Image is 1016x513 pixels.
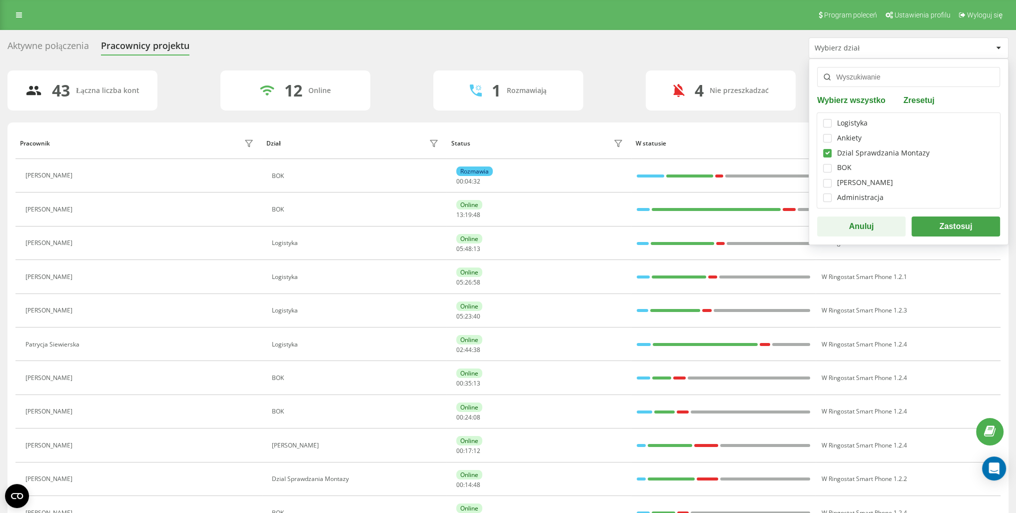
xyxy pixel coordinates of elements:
div: Online [456,470,482,479]
span: 00 [456,177,463,185]
span: 04 [465,177,472,185]
div: [PERSON_NAME] [25,307,75,314]
span: W Ringostat Smart Phone 1.2.4 [821,373,907,382]
span: W Ringostat Smart Phone 1.2.1 [821,272,907,281]
div: Dzial Sprawdzania Montazy [272,475,441,482]
span: 12 [473,446,480,455]
span: 05 [456,278,463,286]
span: 13 [473,379,480,387]
div: Online [308,86,331,95]
div: BOK [272,172,441,179]
span: 02 [456,345,463,354]
span: 00 [456,379,463,387]
div: BOK [837,163,852,172]
span: 00 [456,413,463,421]
div: Online [456,436,482,445]
div: Online [456,368,482,378]
div: 4 [695,81,704,100]
div: : : [456,178,480,185]
button: Zresetuj [901,95,938,104]
div: Online [456,503,482,513]
div: Online [456,335,482,344]
span: 05 [456,244,463,253]
div: Nie przeszkadzać [710,86,769,95]
span: 48 [473,480,480,489]
div: : : [456,346,480,353]
span: W Ringostat Smart Phone 1.2.4 [821,441,907,449]
div: Łączna liczba kont [76,86,139,95]
div: [PERSON_NAME] [25,374,75,381]
div: Online [456,200,482,209]
div: Logistyka [272,273,441,280]
span: 24 [465,413,472,421]
div: 1 [492,81,501,100]
span: 00 [456,480,463,489]
button: Anuluj [817,216,906,236]
span: 14 [465,480,472,489]
span: W Ringostat Smart Phone 1.2.2 [821,474,907,483]
span: Program poleceń [824,11,877,19]
div: BOK [272,206,441,213]
span: 58 [473,278,480,286]
div: [PERSON_NAME] [837,178,893,187]
div: Rozmawiają [507,86,547,95]
div: : : [456,211,480,218]
div: Rozmawia [456,166,493,176]
div: Patrycja Siewierska [25,341,82,348]
span: 08 [473,413,480,421]
div: Status [451,140,470,147]
div: Aktywne połączenia [7,40,89,56]
div: [PERSON_NAME] [25,475,75,482]
div: Administracja [837,193,884,202]
span: 19 [465,210,472,219]
span: Ustawienia profilu [895,11,951,19]
div: BOK [272,408,441,415]
div: : : [456,414,480,421]
div: : : [456,447,480,454]
div: 43 [52,81,70,100]
div: [PERSON_NAME] [272,442,441,449]
span: 40 [473,312,480,320]
div: Logistyka [272,341,441,348]
div: Online [456,402,482,412]
div: 12 [284,81,302,100]
button: Zastosuj [912,216,1000,236]
div: Pracownik [20,140,50,147]
div: : : [456,279,480,286]
div: W statusie [636,140,811,147]
span: 32 [473,177,480,185]
div: Wybierz dział [815,44,934,52]
div: Logistyka [837,119,868,127]
button: Open CMP widget [5,484,29,508]
div: : : [456,380,480,387]
button: Wybierz wszystko [817,95,889,104]
span: 17 [465,446,472,455]
div: Dział [266,140,280,147]
span: 48 [465,244,472,253]
div: [PERSON_NAME] [25,408,75,415]
span: 23 [465,312,472,320]
div: Dzial Sprawdzania Montazy [837,149,930,157]
div: [PERSON_NAME] [25,273,75,280]
div: Open Intercom Messenger [982,456,1006,480]
div: : : [456,481,480,488]
span: 26 [465,278,472,286]
div: [PERSON_NAME] [25,206,75,213]
div: [PERSON_NAME] [25,172,75,179]
span: 00 [456,446,463,455]
span: 38 [473,345,480,354]
div: Pracownicy projektu [101,40,189,56]
span: 48 [473,210,480,219]
div: Online [456,267,482,277]
div: [PERSON_NAME] [25,239,75,246]
span: W Ringostat Smart Phone 1.2.4 [821,340,907,348]
span: 13 [473,244,480,253]
div: [PERSON_NAME] [25,442,75,449]
div: : : [456,313,480,320]
span: 13 [456,210,463,219]
div: Logistyka [272,307,441,314]
span: 05 [456,312,463,320]
span: Wyloguj się [967,11,1003,19]
span: 35 [465,379,472,387]
input: Wyszukiwanie [817,67,1000,87]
